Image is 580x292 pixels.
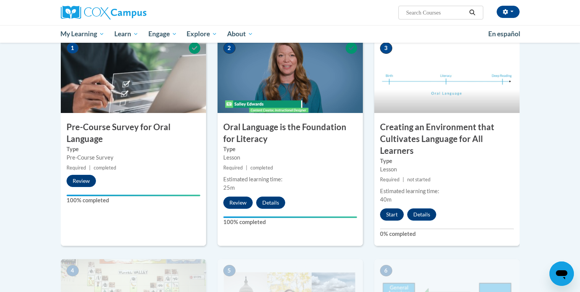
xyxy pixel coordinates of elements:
span: Engage [148,29,177,39]
span: 5 [223,265,236,276]
span: | [89,165,91,171]
a: My Learning [56,25,110,43]
span: | [403,177,404,182]
span: completed [94,165,116,171]
label: Type [223,145,357,153]
button: Account Settings [497,6,520,18]
span: Required [223,165,243,171]
span: 6 [380,265,392,276]
button: Start [380,208,404,221]
button: Review [67,175,96,187]
label: Type [380,157,514,165]
span: not started [407,177,431,182]
div: Estimated learning time: [223,175,357,184]
input: Search Courses [405,8,466,17]
label: 0% completed [380,230,514,238]
span: 25m [223,184,235,191]
button: Details [407,208,436,221]
span: En español [488,30,520,38]
button: Search [466,8,478,17]
label: Type [67,145,200,153]
div: Estimated learning time: [380,187,514,195]
label: 100% completed [223,218,357,226]
span: My Learning [60,29,104,39]
div: Lesson [380,165,514,174]
div: Main menu [49,25,531,43]
span: 1 [67,42,79,54]
button: Details [256,197,285,209]
h3: Pre-Course Survey for Oral Language [61,121,206,145]
span: Explore [187,29,217,39]
span: 4 [67,265,79,276]
span: 40m [380,196,392,203]
span: 2 [223,42,236,54]
a: Learn [109,25,143,43]
img: Course Image [374,37,520,113]
a: About [222,25,258,43]
div: Lesson [223,153,357,162]
iframe: Button to launch messaging window [549,261,574,286]
span: | [246,165,247,171]
img: Course Image [61,37,206,113]
label: 100% completed [67,196,200,205]
span: Learn [114,29,138,39]
div: Your progress [67,195,200,196]
span: About [227,29,253,39]
a: Cox Campus [61,6,206,19]
span: 3 [380,42,392,54]
div: Pre-Course Survey [67,153,200,162]
a: Engage [143,25,182,43]
span: Required [380,177,400,182]
span: Required [67,165,86,171]
a: Explore [182,25,222,43]
h3: Oral Language is the Foundation for Literacy [218,121,363,145]
span: completed [250,165,273,171]
img: Course Image [218,37,363,113]
img: Cox Campus [61,6,146,19]
div: Your progress [223,216,357,218]
a: En español [483,26,525,42]
button: Review [223,197,253,209]
h3: Creating an Environment that Cultivates Language for All Learners [374,121,520,156]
